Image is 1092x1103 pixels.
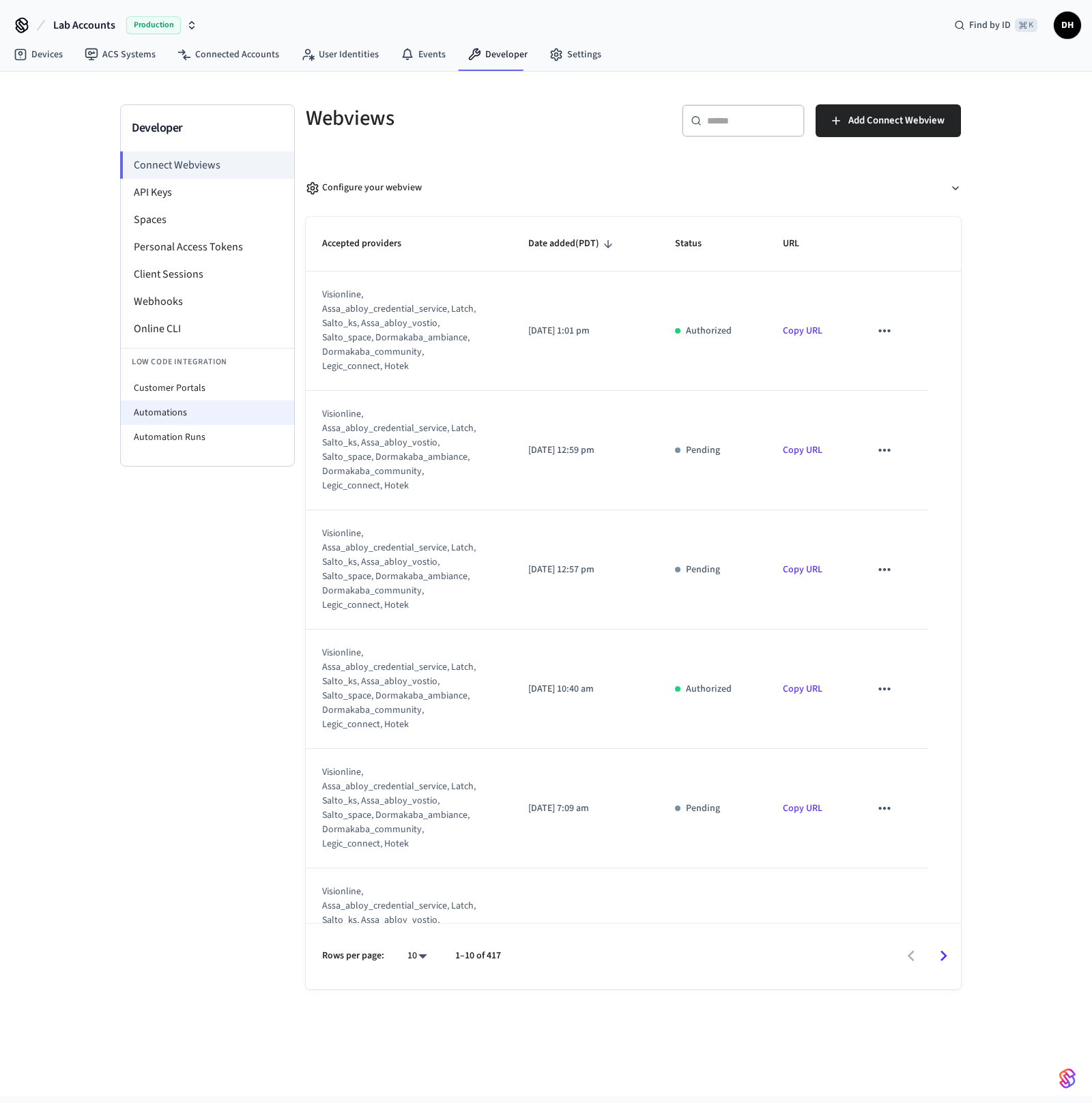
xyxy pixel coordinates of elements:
[969,18,1011,32] span: Find by ID
[121,425,294,450] li: Automation Runs
[686,801,720,816] p: Pending
[783,801,822,815] a: Copy URL
[322,885,478,971] div: visionline, assa_abloy_credential_service, latch, salto_ks, assa_abloy_vostio, salto_space, dorma...
[121,233,294,261] li: Personal Access Tokens
[121,261,294,288] li: Client Sessions
[686,682,732,696] p: Authorized
[943,13,1048,38] div: Find by ID⌘ K
[1059,1068,1076,1089] img: SeamLogoGradient.69752ec5.svg
[401,946,433,966] div: 10
[528,801,642,816] p: [DATE] 7:09 am
[816,104,961,137] button: Add Connect Webview
[121,348,294,376] li: Low Code Integration
[121,206,294,233] li: Spaces
[528,324,642,338] p: [DATE] 1:01 pm
[457,42,538,67] a: Developer
[121,400,294,425] li: Automations
[306,181,422,195] div: Configure your webview
[528,682,642,696] p: [DATE] 10:40 am
[322,288,478,374] div: visionline, assa_abloy_credential_service, latch, salto_ks, assa_abloy_vostio, salto_space, dorma...
[322,407,478,493] div: visionline, assa_abloy_credential_service, latch, salto_ks, assa_abloy_vostio, salto_space, dorma...
[132,119,283,138] h3: Developer
[322,949,384,963] p: Rows per page:
[390,42,457,67] a: Events
[848,112,945,130] span: Add Connect Webview
[120,151,294,179] li: Connect Webviews
[322,646,478,732] div: visionline, assa_abloy_credential_service, latch, salto_ks, assa_abloy_vostio, salto_space, dorma...
[783,233,817,254] span: URL
[322,527,478,613] div: visionline, assa_abloy_credential_service, latch, salto_ks, assa_abloy_vostio, salto_space, dorma...
[290,42,390,67] a: User Identities
[306,170,961,206] button: Configure your webview
[306,104,625,132] h5: Webviews
[121,315,294,342] li: Online CLI
[528,233,617,254] span: Date added(PDT)
[675,233,719,254] span: Status
[686,443,720,458] p: Pending
[121,376,294,400] li: Customer Portals
[3,42,74,67] a: Devices
[455,949,501,963] p: 1–10 of 417
[53,17,115,33] span: Lab Accounts
[1015,18,1037,32] span: ⌘ K
[783,324,822,338] a: Copy URL
[686,563,720,577] p: Pending
[322,233,419,254] span: Accepted providers
[121,288,294,315] li: Webhooks
[783,563,822,576] a: Copy URL
[528,921,642,935] p: [DATE] 7:06 am
[686,921,720,935] p: Pending
[538,42,612,67] a: Settings
[528,563,642,577] p: [DATE] 12:57 pm
[528,443,642,458] p: [DATE] 12:59 pm
[74,42,167,67] a: ACS Systems
[1054,12,1081,39] button: DH
[322,765,478,851] div: visionline, assa_abloy_credential_service, latch, salto_ks, assa_abloy_vostio, salto_space, dorma...
[167,42,290,67] a: Connected Accounts
[783,443,822,457] a: Copy URL
[783,682,822,696] a: Copy URL
[783,921,822,935] a: Copy URL
[686,324,732,338] p: Authorized
[121,179,294,206] li: API Keys
[126,16,181,34] span: Production
[928,940,960,972] button: Go to next page
[1055,13,1080,38] span: DH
